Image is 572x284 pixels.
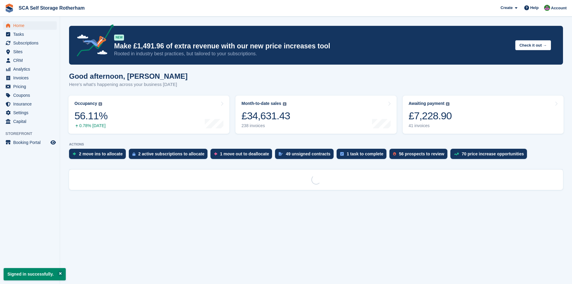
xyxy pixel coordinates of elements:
div: 1 task to complete [347,151,383,156]
a: menu [3,100,57,108]
div: Occupancy [74,101,97,106]
a: 56 prospects to review [389,149,450,162]
span: Analytics [13,65,49,73]
div: £34,631.43 [241,110,290,122]
img: task-75834270c22a3079a89374b754ae025e5fb1db73e45f91037f5363f120a921f8.svg [340,152,344,156]
p: Here's what's happening across your business [DATE] [69,81,188,88]
a: 49 unsigned contracts [275,149,337,162]
img: contract_signature_icon-13c848040528278c33f63329250d36e43548de30e8caae1d1a13099fd9432cc5.svg [279,152,283,156]
p: ACTIONS [69,142,563,146]
span: Home [13,21,49,30]
img: Sarah Race [544,5,550,11]
img: price_increase_opportunities-93ffe204e8149a01c8c9dc8f82e8f89637d9d84a8eef4429ea346261dce0b2c0.svg [454,153,459,155]
a: 2 move ins to allocate [69,149,129,162]
a: Preview store [50,139,57,146]
span: Subscriptions [13,39,49,47]
span: Insurance [13,100,49,108]
a: Occupancy 56.11% 0.78% [DATE] [68,96,229,134]
p: Signed in successfully. [4,268,66,280]
div: NEW [114,35,124,41]
span: Storefront [5,131,60,137]
span: Invoices [13,74,49,82]
img: move_outs_to_deallocate_icon-f764333ba52eb49d3ac5e1228854f67142a1ed5810a6f6cc68b1a99e826820c5.svg [214,152,217,156]
span: Account [551,5,567,11]
a: menu [3,30,57,38]
a: menu [3,82,57,91]
img: active_subscription_to_allocate_icon-d502201f5373d7db506a760aba3b589e785aa758c864c3986d89f69b8ff3... [132,152,135,156]
a: menu [3,108,57,117]
a: menu [3,74,57,82]
p: Make £1,491.96 of extra revenue with our new price increases tool [114,42,510,50]
img: prospect-51fa495bee0391a8d652442698ab0144808aea92771e9ea1ae160a38d050c398.svg [393,152,396,156]
div: 56 prospects to review [399,151,444,156]
span: Help [530,5,539,11]
a: menu [3,47,57,56]
div: 0.78% [DATE] [74,123,107,128]
h1: Good afternoon, [PERSON_NAME] [69,72,188,80]
a: SCA Self Storage Rotherham [16,3,87,13]
a: menu [3,91,57,99]
a: Awaiting payment £7,228.90 41 invoices [403,96,564,134]
img: icon-info-grey-7440780725fd019a000dd9b08b2336e03edf1995a4989e88bcd33f0948082b44.svg [446,102,449,106]
a: menu [3,21,57,30]
a: menu [3,39,57,47]
div: 49 unsigned contracts [286,151,331,156]
img: stora-icon-8386f47178a22dfd0bd8f6a31ec36ba5ce8667c1dd55bd0f319d3a0aa187defe.svg [5,4,14,13]
a: menu [3,117,57,126]
span: CRM [13,56,49,65]
a: 70 price increase opportunities [450,149,530,162]
span: Coupons [13,91,49,99]
span: Capital [13,117,49,126]
span: Booking Portal [13,138,49,147]
div: 70 price increase opportunities [462,151,524,156]
div: 2 active subscriptions to allocate [138,151,204,156]
a: menu [3,138,57,147]
div: 1 move out to deallocate [220,151,269,156]
span: Sites [13,47,49,56]
a: 1 task to complete [337,149,389,162]
button: Check it out → [515,40,551,50]
img: move_ins_to_allocate_icon-fdf77a2bb77ea45bf5b3d319d69a93e2d87916cf1d5bf7949dd705db3b84f3ca.svg [73,152,76,156]
div: £7,228.90 [409,110,452,122]
span: Pricing [13,82,49,91]
div: 238 invoices [241,123,290,128]
div: 41 invoices [409,123,452,128]
span: Settings [13,108,49,117]
a: menu [3,65,57,73]
div: 2 move ins to allocate [79,151,123,156]
a: menu [3,56,57,65]
a: 1 move out to deallocate [210,149,275,162]
div: 56.11% [74,110,107,122]
img: icon-info-grey-7440780725fd019a000dd9b08b2336e03edf1995a4989e88bcd33f0948082b44.svg [283,102,286,106]
a: Month-to-date sales £34,631.43 238 invoices [235,96,396,134]
a: 2 active subscriptions to allocate [129,149,210,162]
span: Tasks [13,30,49,38]
span: Create [501,5,513,11]
img: price-adjustments-announcement-icon-8257ccfd72463d97f412b2fc003d46551f7dbcb40ab6d574587a9cd5c0d94... [72,24,114,59]
div: Month-to-date sales [241,101,281,106]
p: Rooted in industry best practices, but tailored to your subscriptions. [114,50,510,57]
div: Awaiting payment [409,101,445,106]
img: icon-info-grey-7440780725fd019a000dd9b08b2336e03edf1995a4989e88bcd33f0948082b44.svg [98,102,102,106]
